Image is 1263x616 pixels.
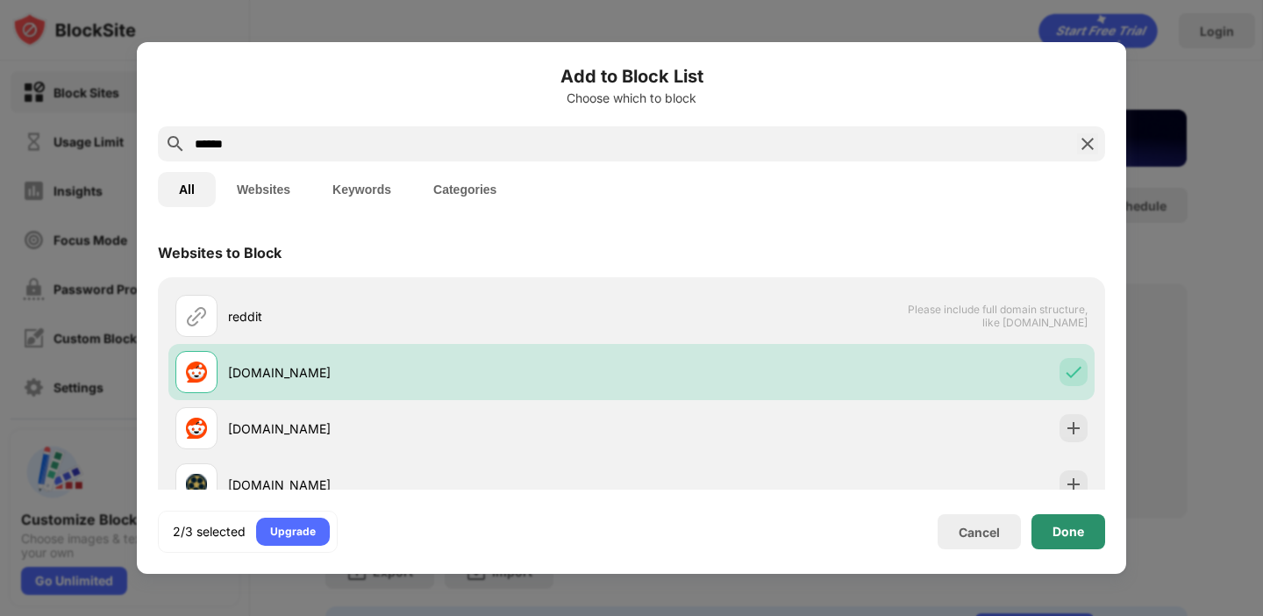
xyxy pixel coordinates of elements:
div: Cancel [959,525,1000,540]
button: Websites [216,172,311,207]
button: Categories [412,172,517,207]
div: [DOMAIN_NAME] [228,363,631,382]
div: Choose which to block [158,91,1105,105]
div: Upgrade [270,523,316,541]
img: search.svg [165,133,186,154]
img: favicons [186,474,207,495]
img: favicons [186,362,207,383]
button: All [158,172,216,207]
div: Websites to Block [158,244,282,261]
div: 2/3 selected [173,523,246,541]
button: Keywords [311,172,412,207]
div: Done [1052,525,1084,539]
div: [DOMAIN_NAME] [228,476,631,494]
img: url.svg [186,305,207,326]
div: reddit [228,307,631,326]
div: [DOMAIN_NAME] [228,419,631,438]
img: search-close [1077,133,1098,154]
h6: Add to Block List [158,63,1105,90]
img: favicons [186,418,207,439]
span: Please include full domain structure, like [DOMAIN_NAME] [907,303,1088,329]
